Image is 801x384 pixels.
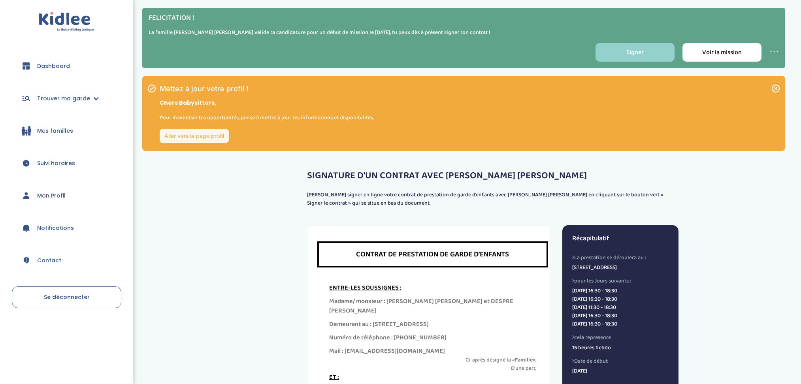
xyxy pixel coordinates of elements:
div: Demeurant au : [STREET_ADDRESS] [329,320,537,329]
a: Aller vers la page profil [160,129,229,143]
span: Mes familles [37,127,73,135]
a: Dashboard [12,52,121,80]
span: Dashboard [37,62,70,70]
a: Voir la mission [682,43,761,62]
span: Notifications [37,224,74,232]
div: Numéro de téléphone : [PHONE_NUMBER] [329,333,537,343]
p: [PERSON_NAME] signer en ligne votre contrat de prestation de garde d’enfants avec [PERSON_NAME] [... [307,191,678,207]
p: [DATE] 16:30 - 18:30 [DATE] 16:30 - 18:30 [DATE] 11:30 - 18:30 [DATE] 16:30 - 18:30 [DATE] 16:30 ... [572,287,668,328]
a: Suivi horaires [12,149,121,177]
div: Mail : [EMAIL_ADDRESS][DOMAIN_NAME] [329,346,537,356]
a: Contact [12,246,121,275]
p: Pour maximiser tes opportunités, pense à mettre à jour tes informations et disponibilités. [160,113,374,122]
a: Se déconnecter [12,286,121,308]
p: La famille [PERSON_NAME] [PERSON_NAME] valide ta candidature pour un début de mission le [DATE], ... [149,28,779,37]
a: Signer [596,43,675,62]
span: Suivi horaires [37,159,75,168]
img: logo.svg [39,12,94,32]
h4: La prestation se déroulera au : [572,254,668,261]
a: Trouver ma garde [12,84,121,113]
p: Chers Babysitters, [160,99,374,107]
h4: pour les Jours suivants : [572,278,668,284]
div: Madame/ monsieur : [PERSON_NAME] [PERSON_NAME] et DESPRE [PERSON_NAME] [329,297,537,316]
a: ⋯ [769,44,779,60]
h3: Récapitulatif [572,235,668,243]
h4: FELICITATION ! [149,14,779,22]
div: ET : [329,373,537,382]
a: Mon Profil [12,181,121,210]
a: Notifications [12,214,121,242]
div: CONTRAT DE PRESTATION DE GARDE D’ENFANTS [317,241,548,267]
span: Se déconnecter [44,293,90,301]
span: Mon Profil [37,192,66,200]
h3: SIGNATURE D'UN CONTRAT AVEC [PERSON_NAME] [PERSON_NAME] [307,171,678,181]
b: Famille [515,356,533,364]
h1: Mettez à jour votre profil ! [160,85,374,92]
p: [STREET_ADDRESS] [572,264,668,272]
p: 15 heures hebdo [572,344,668,352]
span: Trouver ma garde [37,94,90,103]
span: Voir la mission [702,47,742,57]
p: [DATE] [572,367,668,375]
a: Mes familles [12,117,121,145]
div: ENTRE-LES SOUSSIGNES : [329,283,537,293]
span: Contact [37,256,61,265]
p: Ci-après désigné la « », D’une part, [329,356,537,373]
h4: cela represente [572,334,668,341]
h4: Date de début [572,358,668,364]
